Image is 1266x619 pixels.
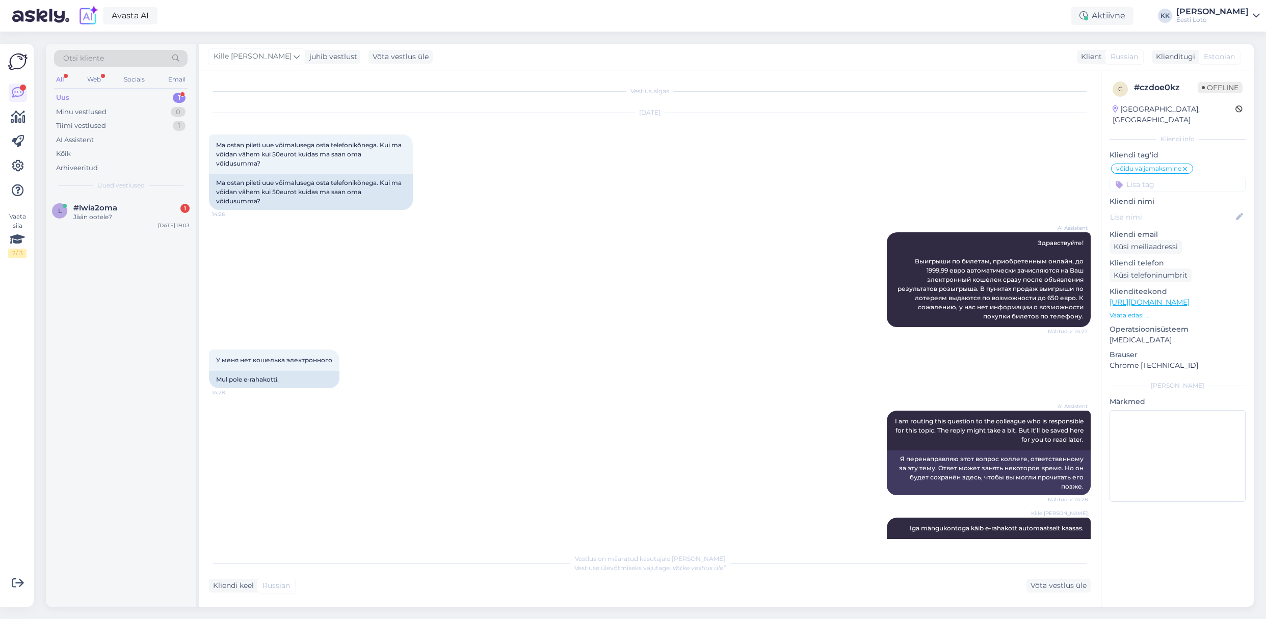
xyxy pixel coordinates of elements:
div: Aktiivne [1071,7,1133,25]
p: Kliendi email [1110,229,1246,240]
div: Vaata siia [8,212,27,258]
div: [PERSON_NAME] [1110,381,1246,390]
p: Kliendi tag'id [1110,150,1246,160]
div: KK [1158,9,1172,23]
span: Vestluse ülevõtmiseks vajutage [574,564,726,572]
div: [DATE] [209,108,1091,117]
span: Kille [PERSON_NAME] [1031,509,1088,517]
span: Offline [1198,82,1243,93]
div: Tiimi vestlused [56,121,106,131]
img: Askly Logo [8,52,28,71]
span: l [58,207,62,214]
input: Lisa tag [1110,177,1246,192]
input: Lisa nimi [1110,211,1234,223]
p: Kliendi telefon [1110,258,1246,268]
div: 1 [180,204,190,213]
div: 1 [173,121,186,131]
div: [DATE] 19:03 [158,222,190,229]
p: Operatsioonisüsteem [1110,324,1246,335]
span: 14:26 [212,210,250,218]
p: [MEDICAL_DATA] [1110,335,1246,345]
a: [URL][DOMAIN_NAME] [1110,298,1190,307]
span: Otsi kliente [63,53,104,64]
i: „Võtke vestlus üle” [670,564,726,572]
div: Vestlus algas [209,87,1091,96]
div: [GEOGRAPHIC_DATA], [GEOGRAPHIC_DATA] [1113,104,1235,125]
p: Klienditeekond [1110,286,1246,297]
span: #lwia2oma [73,203,117,212]
span: Nähtud ✓ 14:28 [1048,496,1088,503]
div: 1 [173,93,186,103]
span: Iga mängukontoga käib e-rahakott automaatselt kaasas. [910,524,1084,532]
span: Uued vestlused [97,181,145,190]
div: Email [166,73,188,86]
div: # czdoe0kz [1134,82,1198,94]
div: Я перенаправляю этот вопрос коллеге, ответственному за эту тему. Ответ может занять некоторое вре... [887,450,1091,495]
div: Arhiveeritud [56,163,98,173]
span: У меня нет кошелька электронного [216,356,332,364]
div: Kõik [56,149,71,159]
span: Russian [1111,51,1138,62]
span: Vestlus on määratud kasutajale [PERSON_NAME] [575,555,725,562]
div: Klient [1077,51,1102,62]
div: Socials [122,73,147,86]
span: Здравствуйте! Выигрыши по билетам, приобретенным онлайн, до 1999,99 евро автоматически зачисляютс... [898,239,1085,320]
p: Brauser [1110,349,1246,360]
span: Russian [262,580,290,591]
span: Ma ostan pileti uue võimalusega osta telefonikõnega. Kui ma võidan vähem kui 50eurot kuidas ma sa... [216,141,403,167]
div: Web [85,73,103,86]
p: Kliendi nimi [1110,196,1246,207]
div: AI Assistent [56,135,94,145]
div: Jään ootele? [73,212,190,222]
div: 0 [171,107,186,117]
div: Võta vestlus üle [368,50,433,64]
span: c [1118,85,1123,93]
div: Võta vestlus üle [1026,579,1091,593]
p: Vaata edasi ... [1110,311,1246,320]
a: [PERSON_NAME]Eesti Loto [1176,8,1260,24]
div: Uus [56,93,69,103]
span: AI Assistent [1049,224,1088,232]
span: Estonian [1204,51,1235,62]
span: I am routing this question to the colleague who is responsible for this topic. The reply might ta... [895,417,1085,443]
div: juhib vestlust [305,51,357,62]
p: Märkmed [1110,396,1246,407]
div: Klienditugi [1152,51,1195,62]
p: Chrome [TECHNICAL_ID] [1110,360,1246,371]
div: [PERSON_NAME] [1176,8,1249,16]
div: Minu vestlused [56,107,107,117]
div: Küsi meiliaadressi [1110,240,1182,254]
span: 14:28 [212,389,250,396]
span: AI Assistent [1049,402,1088,410]
div: Eesti Loto [1176,16,1249,24]
div: Kliendi keel [209,580,254,591]
div: All [54,73,66,86]
div: Kliendi info [1110,134,1246,144]
span: Nähtud ✓ 14:27 [1048,328,1088,335]
div: 2 / 3 [8,249,27,258]
img: explore-ai [77,5,99,26]
span: Kille [PERSON_NAME] [214,51,292,62]
span: võidu väljamaksmine [1116,166,1181,172]
div: Küsi telefoninumbrit [1110,268,1192,282]
a: Avasta AI [103,7,157,24]
div: Mul pole e-rahakotti. [209,371,339,388]
div: Ma ostan pileti uue võimalusega osta telefonikõnega. Kui ma võidan vähem kui 50eurot kuidas ma sa... [209,174,413,210]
